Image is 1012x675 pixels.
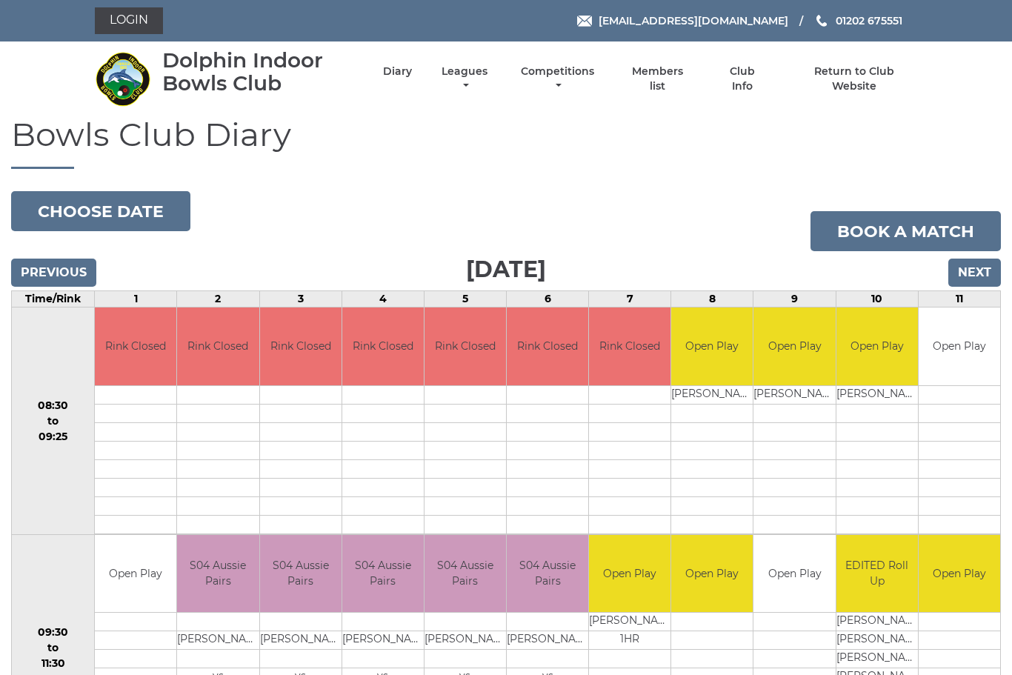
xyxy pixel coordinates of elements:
[342,307,424,385] td: Rink Closed
[577,13,788,29] a: Email [EMAIL_ADDRESS][DOMAIN_NAME]
[95,307,176,385] td: Rink Closed
[177,535,259,613] td: S04 Aussie Pairs
[425,631,506,650] td: [PERSON_NAME]
[12,291,95,307] td: Time/Rink
[599,14,788,27] span: [EMAIL_ADDRESS][DOMAIN_NAME]
[589,307,670,385] td: Rink Closed
[816,15,827,27] img: Phone us
[589,535,670,613] td: Open Play
[260,535,342,613] td: S04 Aussie Pairs
[425,307,506,385] td: Rink Closed
[753,307,835,385] td: Open Play
[95,7,163,34] a: Login
[671,385,753,404] td: [PERSON_NAME]
[507,291,589,307] td: 6
[11,116,1001,169] h1: Bowls Club Diary
[438,64,491,93] a: Leagues
[624,64,692,93] a: Members list
[342,631,424,650] td: [PERSON_NAME]
[177,307,259,385] td: Rink Closed
[836,650,918,668] td: [PERSON_NAME]
[11,191,190,231] button: Choose date
[11,259,96,287] input: Previous
[836,631,918,650] td: [PERSON_NAME]
[177,631,259,650] td: [PERSON_NAME]
[836,14,902,27] span: 01202 675551
[836,385,918,404] td: [PERSON_NAME]
[836,291,918,307] td: 10
[383,64,412,79] a: Diary
[671,307,753,385] td: Open Play
[919,535,1000,613] td: Open Play
[95,291,177,307] td: 1
[671,535,753,613] td: Open Play
[260,631,342,650] td: [PERSON_NAME]
[507,307,588,385] td: Rink Closed
[162,49,357,95] div: Dolphin Indoor Bowls Club
[507,631,588,650] td: [PERSON_NAME]
[342,535,424,613] td: S04 Aussie Pairs
[810,211,1001,251] a: Book a match
[95,535,176,613] td: Open Play
[177,291,259,307] td: 2
[589,631,670,650] td: 1HR
[589,291,671,307] td: 7
[425,535,506,613] td: S04 Aussie Pairs
[792,64,917,93] a: Return to Club Website
[718,64,766,93] a: Club Info
[919,307,1000,385] td: Open Play
[424,291,506,307] td: 5
[577,16,592,27] img: Email
[753,291,836,307] td: 9
[342,291,424,307] td: 4
[753,385,835,404] td: [PERSON_NAME]
[836,613,918,631] td: [PERSON_NAME]
[507,535,588,613] td: S04 Aussie Pairs
[12,307,95,535] td: 08:30 to 09:25
[836,535,918,613] td: EDITED Roll Up
[671,291,753,307] td: 8
[948,259,1001,287] input: Next
[260,307,342,385] td: Rink Closed
[814,13,902,29] a: Phone us 01202 675551
[918,291,1000,307] td: 11
[753,535,835,613] td: Open Play
[517,64,598,93] a: Competitions
[259,291,342,307] td: 3
[836,307,918,385] td: Open Play
[589,613,670,631] td: [PERSON_NAME]
[95,51,150,107] img: Dolphin Indoor Bowls Club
